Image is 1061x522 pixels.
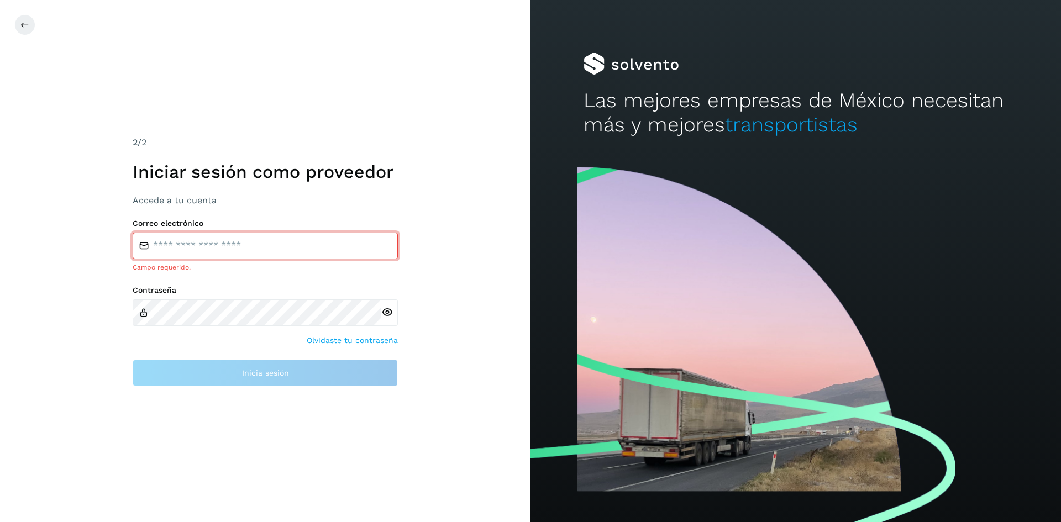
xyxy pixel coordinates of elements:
h1: Iniciar sesión como proveedor [133,161,398,182]
button: Inicia sesión [133,360,398,386]
span: 2 [133,137,138,147]
h2: Las mejores empresas de México necesitan más y mejores [584,88,1008,138]
div: Campo requerido. [133,262,398,272]
a: Olvidaste tu contraseña [307,335,398,346]
span: transportistas [725,113,858,136]
div: /2 [133,136,398,149]
label: Correo electrónico [133,219,398,228]
span: Inicia sesión [242,369,289,377]
label: Contraseña [133,286,398,295]
h3: Accede a tu cuenta [133,195,398,205]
